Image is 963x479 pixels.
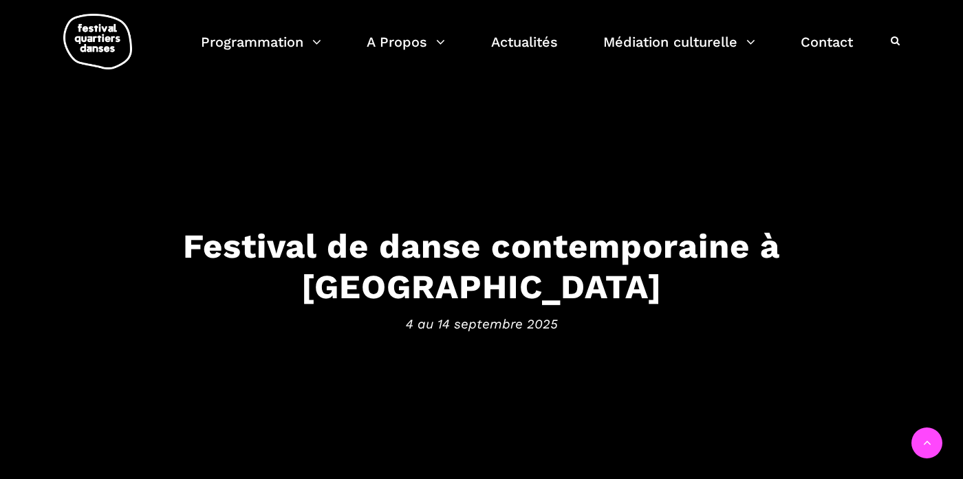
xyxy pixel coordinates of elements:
a: A Propos [367,30,445,71]
img: logo-fqd-med [63,14,132,69]
a: Contact [801,30,853,71]
a: Médiation culturelle [603,30,755,71]
a: Actualités [491,30,558,71]
span: 4 au 14 septembre 2025 [55,313,908,334]
a: Programmation [201,30,321,71]
h3: Festival de danse contemporaine à [GEOGRAPHIC_DATA] [55,226,908,307]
